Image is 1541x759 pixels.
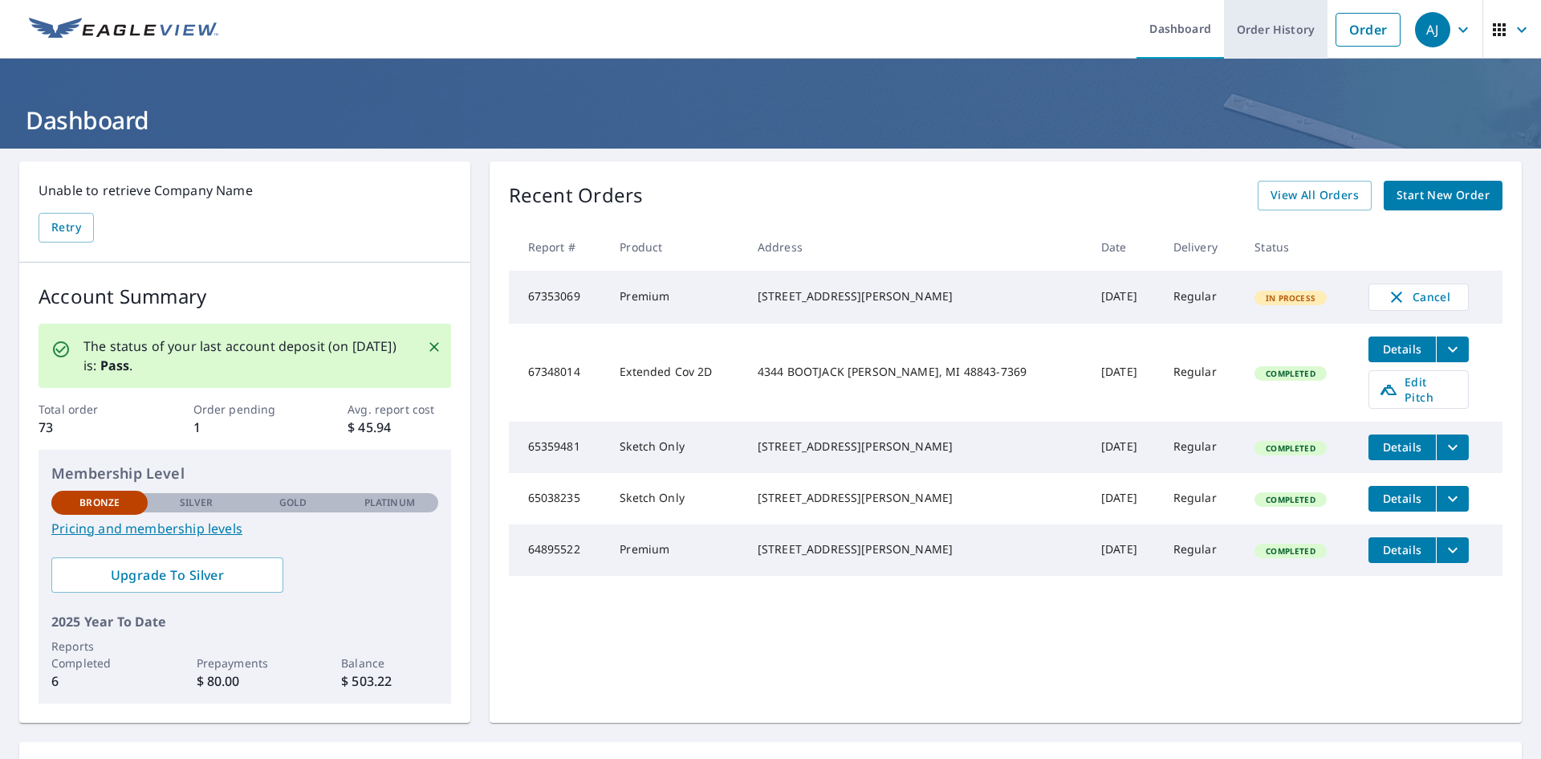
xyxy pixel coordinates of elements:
td: Regular [1161,324,1242,422]
p: Order pending [193,401,296,418]
span: Details [1378,491,1426,506]
span: Details [1378,341,1426,357]
button: detailsBtn-64895522 [1368,537,1436,563]
td: [DATE] [1088,524,1161,576]
td: Sketch Only [607,473,745,524]
p: Account Summary [39,282,451,311]
span: Details [1378,439,1426,455]
p: Total order [39,401,141,418]
button: Close [424,337,445,357]
span: Edit Pitch [1379,374,1458,405]
td: Premium [607,524,745,576]
button: detailsBtn-65359481 [1368,435,1436,460]
p: Balance [341,655,437,671]
td: 65038235 [509,473,608,524]
span: Completed [1256,443,1324,454]
span: Completed [1256,494,1324,505]
p: 2025 Year To Date [51,612,438,631]
img: EV Logo [29,18,218,42]
td: [DATE] [1088,324,1161,422]
span: Details [1378,542,1426,557]
th: Product [607,223,745,271]
button: filesDropdownBtn-64895522 [1436,537,1469,563]
p: $ 45.94 [348,418,450,437]
span: Cancel [1385,288,1452,307]
button: detailsBtn-67348014 [1368,337,1436,362]
p: Bronze [79,496,120,510]
button: filesDropdownBtn-65038235 [1436,486,1469,512]
td: Regular [1161,473,1242,524]
p: $ 503.22 [341,671,437,691]
p: Membership Level [51,463,438,484]
a: Order [1336,13,1401,47]
div: AJ [1415,12,1450,47]
b: Pass [100,357,130,374]
a: Edit Pitch [1368,370,1469,409]
button: filesDropdownBtn-67348014 [1436,337,1469,362]
span: Completed [1256,545,1324,557]
p: 6 [51,671,148,691]
span: Upgrade To Silver [64,566,270,584]
p: 73 [39,418,141,437]
td: [DATE] [1088,271,1161,324]
td: [DATE] [1088,422,1161,473]
p: Avg. report cost [348,401,450,418]
td: Regular [1161,422,1242,473]
button: detailsBtn-65038235 [1368,486,1436,512]
div: [STREET_ADDRESS][PERSON_NAME] [758,439,1075,455]
span: In Process [1256,292,1325,304]
th: Address [745,223,1088,271]
h1: Dashboard [19,104,1522,137]
p: Prepayments [197,655,293,671]
td: Premium [607,271,745,324]
a: View All Orders [1258,181,1372,210]
span: Retry [51,218,81,238]
div: 4344 BOOTJACK [PERSON_NAME], MI 48843-7369 [758,364,1075,380]
td: Regular [1161,271,1242,324]
span: View All Orders [1271,186,1359,206]
button: filesDropdownBtn-65359481 [1436,435,1469,460]
td: 65359481 [509,422,608,473]
td: Extended Cov 2D [607,324,745,422]
td: Sketch Only [607,422,745,473]
td: 64895522 [509,524,608,576]
div: [STREET_ADDRESS][PERSON_NAME] [758,490,1075,506]
p: Platinum [364,496,415,510]
p: The status of your last account deposit (on [DATE]) is: . [83,337,408,375]
td: 67353069 [509,271,608,324]
span: Completed [1256,368,1324,379]
p: 1 [193,418,296,437]
button: Cancel [1368,284,1469,311]
p: Gold [279,496,307,510]
p: Unable to retrieve Company Name [39,181,451,200]
p: $ 80.00 [197,671,293,691]
span: Start New Order [1397,186,1490,206]
th: Status [1242,223,1356,271]
p: Reports Completed [51,638,148,671]
div: [STREET_ADDRESS][PERSON_NAME] [758,288,1075,304]
p: Recent Orders [509,181,644,210]
td: 67348014 [509,324,608,422]
th: Delivery [1161,223,1242,271]
td: Regular [1161,524,1242,576]
a: Pricing and membership levels [51,519,438,538]
th: Date [1088,223,1161,271]
a: Upgrade To Silver [51,557,283,593]
p: Silver [180,496,213,510]
th: Report # [509,223,608,271]
td: [DATE] [1088,473,1161,524]
div: [STREET_ADDRESS][PERSON_NAME] [758,541,1075,557]
button: Retry [39,213,94,243]
a: Start New Order [1384,181,1502,210]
